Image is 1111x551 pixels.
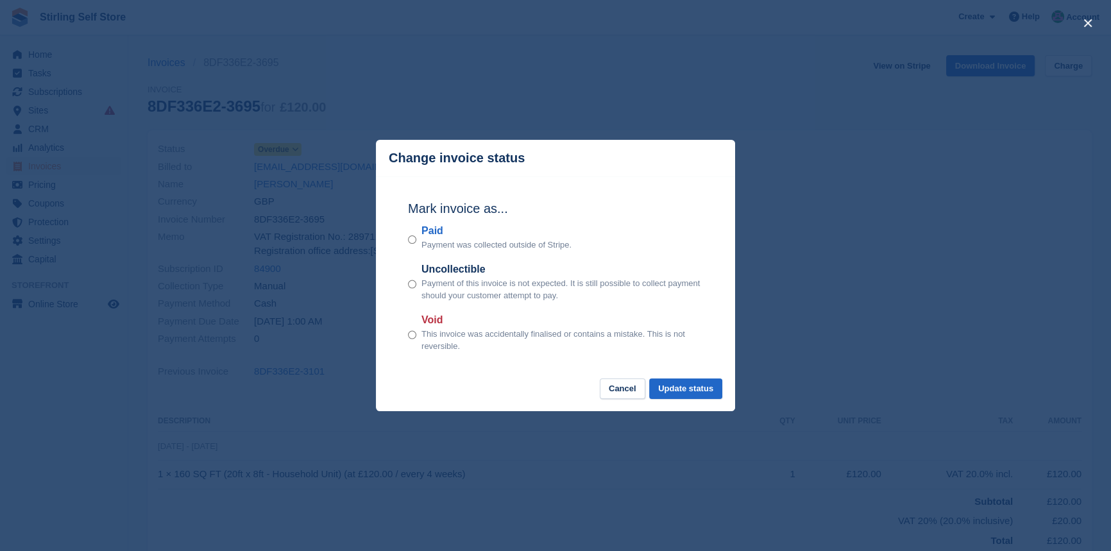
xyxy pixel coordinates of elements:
p: Change invoice status [389,151,525,165]
label: Paid [421,223,572,239]
button: close [1078,13,1098,33]
label: Uncollectible [421,262,703,277]
p: Payment was collected outside of Stripe. [421,239,572,251]
button: Cancel [600,378,645,400]
label: Void [421,312,703,328]
p: Payment of this invoice is not expected. It is still possible to collect payment should your cust... [421,277,703,302]
button: Update status [649,378,722,400]
p: This invoice was accidentally finalised or contains a mistake. This is not reversible. [421,328,703,353]
h2: Mark invoice as... [408,199,703,218]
